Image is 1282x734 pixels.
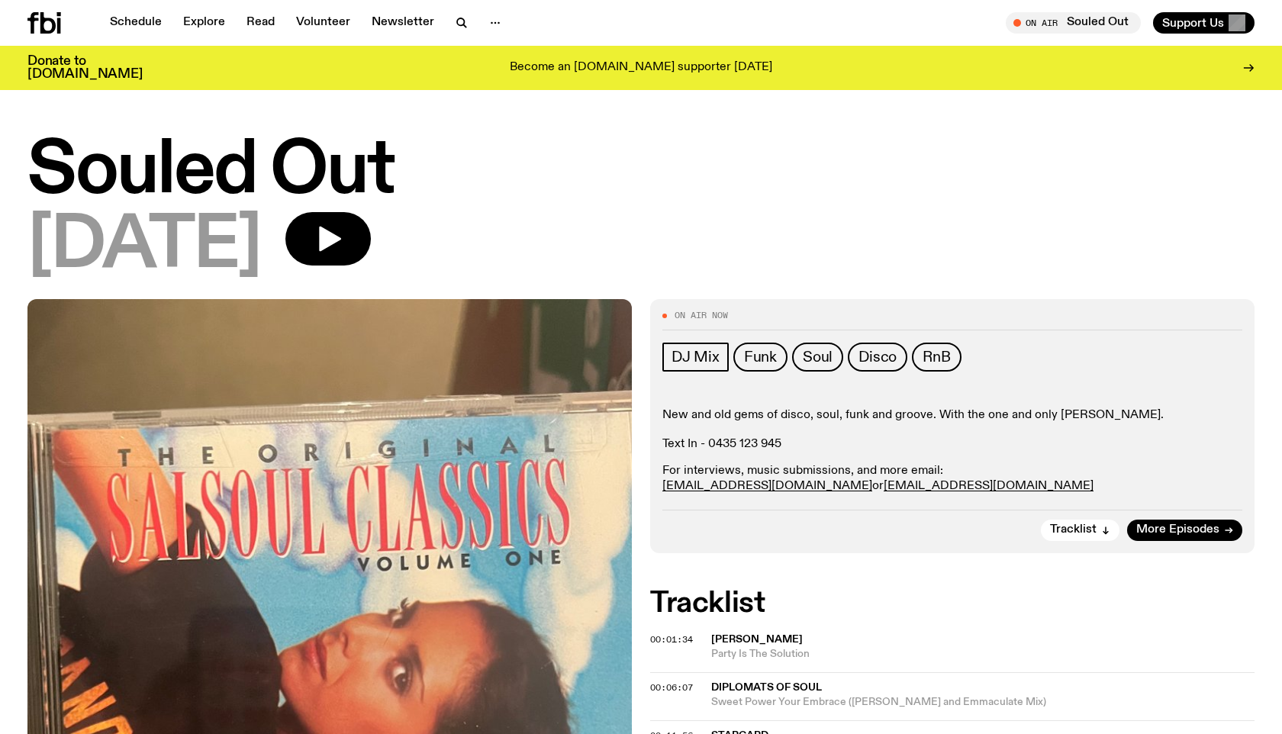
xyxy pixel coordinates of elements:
a: Read [237,12,284,34]
span: RnB [923,349,950,365]
span: Support Us [1162,16,1224,30]
span: [PERSON_NAME] [711,634,803,645]
a: Disco [848,343,907,372]
span: 00:01:34 [650,633,693,645]
a: Funk [733,343,788,372]
span: Tracklist [1050,524,1097,536]
a: Schedule [101,12,171,34]
a: [EMAIL_ADDRESS][DOMAIN_NAME] [884,480,1094,492]
p: Become an [DOMAIN_NAME] supporter [DATE] [510,61,772,75]
button: Support Us [1153,12,1255,34]
h1: Souled Out [27,137,1255,206]
a: [EMAIL_ADDRESS][DOMAIN_NAME] [662,480,872,492]
a: RnB [912,343,961,372]
a: DJ Mix [662,343,729,372]
span: [DATE] [27,212,261,281]
span: Soul [803,349,833,365]
span: Diplomats of Soul [711,682,822,693]
a: Soul [792,343,843,372]
h2: Tracklist [650,590,1255,617]
a: Explore [174,12,234,34]
a: More Episodes [1127,520,1242,541]
span: On Air Now [675,311,728,320]
a: Newsletter [362,12,443,34]
span: Tune in live [1023,17,1133,28]
span: DJ Mix [672,349,720,365]
span: Sweet Power Your Embrace ([PERSON_NAME] and Emmaculate Mix) [711,695,1255,710]
span: 00:06:07 [650,681,693,694]
span: More Episodes [1136,524,1219,536]
span: Disco [858,349,897,365]
p: New and old gems of disco, soul, funk and groove. With the one and only [PERSON_NAME]. Text In - ... [662,408,1242,452]
span: Party Is The Solution [711,647,1255,662]
h3: Donate to [DOMAIN_NAME] [27,55,143,81]
span: Funk [744,349,777,365]
button: On AirSouled Out [1006,12,1141,34]
a: Volunteer [287,12,359,34]
button: Tracklist [1041,520,1119,541]
p: For interviews, music submissions, and more email: or [662,464,1242,493]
